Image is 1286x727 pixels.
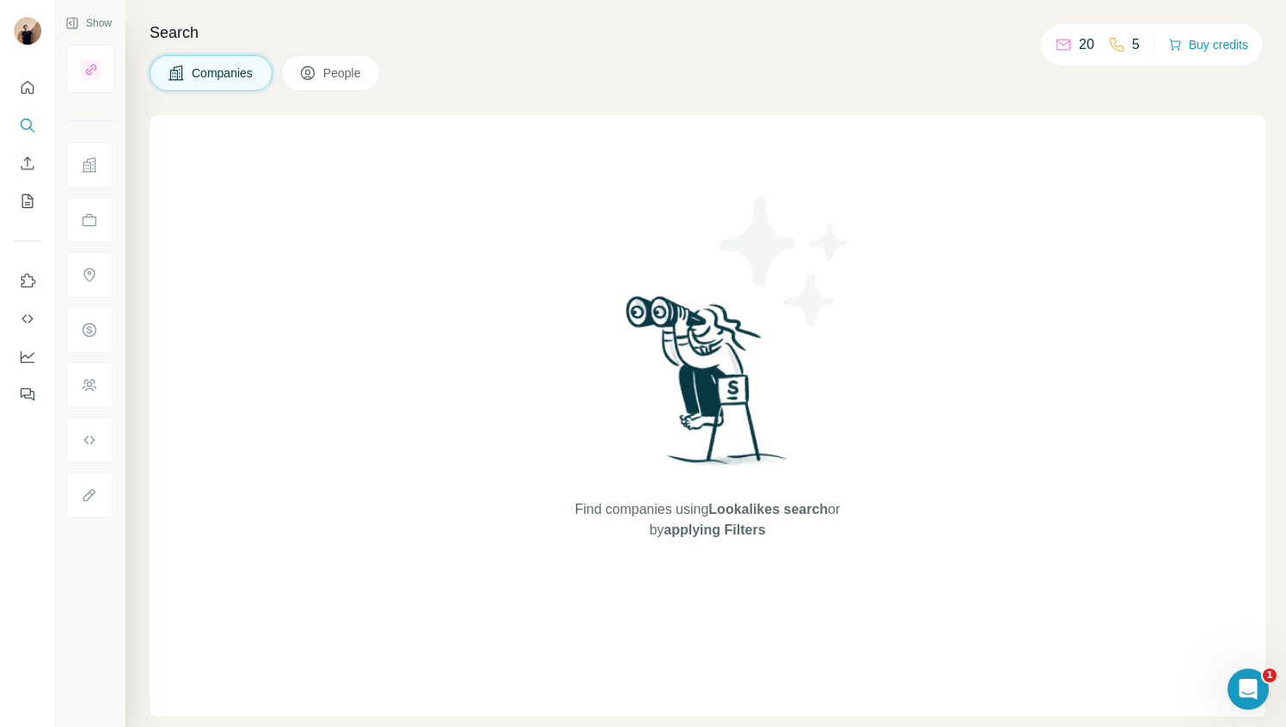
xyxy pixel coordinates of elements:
[14,148,41,179] button: Enrich CSV
[192,64,254,82] span: Companies
[14,72,41,103] button: Quick start
[323,64,363,82] span: People
[14,17,41,45] img: Avatar
[708,502,828,516] span: Lookalikes search
[53,10,124,36] button: Show
[707,184,862,339] img: Surfe Illustration - Stars
[664,522,765,537] span: applying Filters
[1228,669,1269,710] iframe: Intercom live chat
[1263,669,1277,682] span: 1
[14,110,41,141] button: Search
[14,303,41,334] button: Use Surfe API
[1168,33,1248,57] button: Buy credits
[150,21,1265,45] h4: Search
[14,379,41,410] button: Feedback
[618,291,797,483] img: Surfe Illustration - Woman searching with binoculars
[1079,34,1094,55] p: 20
[570,499,845,541] span: Find companies using or by
[14,186,41,217] button: My lists
[1132,34,1140,55] p: 5
[14,341,41,372] button: Dashboard
[14,266,41,296] button: Use Surfe on LinkedIn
